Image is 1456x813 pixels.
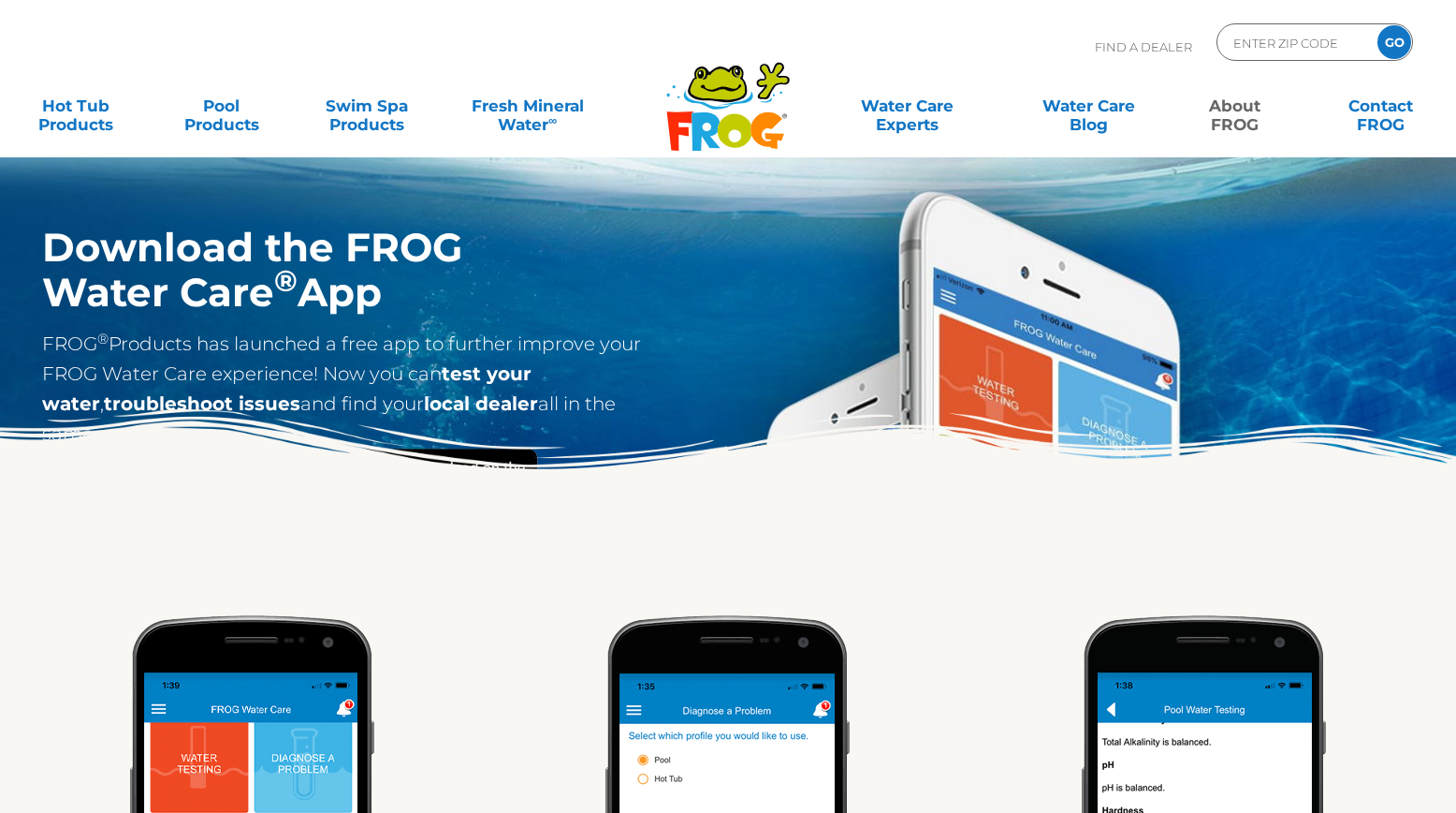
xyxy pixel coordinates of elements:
input: GO [1377,25,1411,59]
sup: ∞ [548,113,557,127]
a: PoolProducts [165,87,278,125]
h1: Download the FROG Water Care App [42,225,657,315]
img: Google Play [42,449,230,512]
img: Frog Products Logo [656,37,800,152]
a: Water CareBlog [1032,87,1145,125]
strong: troubleshoot issues [104,392,300,415]
a: Swim SpaProducts [311,87,424,125]
a: AboutFROG [1178,87,1291,125]
a: Water CareExperts [815,87,999,125]
p: FROG Products has launched a free app to further improve your FROG Water Care experience! Now you... [42,329,657,449]
img: Apple App Store [349,449,538,512]
strong: local dealer [424,392,538,415]
a: Hot TubProducts [19,87,132,125]
a: Fresh MineralWater∞ [457,87,599,125]
a: ContactFROG [1324,87,1437,125]
p: Find A Dealer [1095,23,1192,70]
sup: ® [97,330,109,347]
sup: ® [274,263,298,299]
